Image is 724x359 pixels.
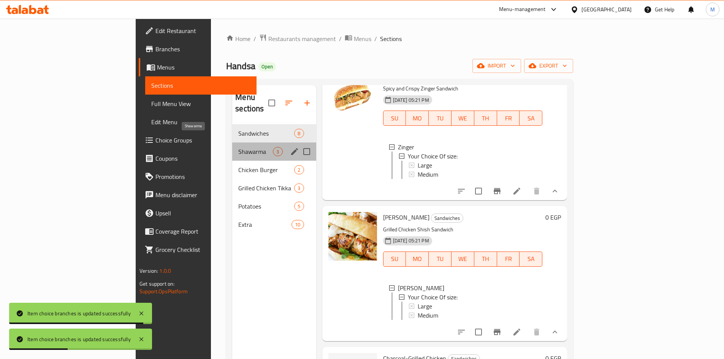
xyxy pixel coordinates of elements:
span: Promotions [155,172,250,181]
a: Edit Restaurant [139,22,257,40]
p: Grilled Chicken Shish Sandwich [383,225,543,234]
button: Branch-specific-item [488,323,506,341]
li: / [374,34,377,43]
span: [DATE] 05:21 PM [390,96,432,104]
a: Promotions [139,168,257,186]
a: Branches [139,40,257,58]
span: Menus [157,63,250,72]
span: Large [418,302,432,311]
span: 1.0.0 [159,266,171,276]
span: export [530,61,567,71]
span: Medium [418,311,438,320]
span: M [710,5,715,14]
div: Extra [238,220,292,229]
nav: breadcrumb [226,34,573,44]
div: Item choice branches is updated successfully [27,335,131,343]
div: items [294,183,304,193]
div: Shawarma3edit [232,142,316,161]
div: items [294,129,304,138]
span: WE [455,253,471,264]
button: import [472,59,521,73]
button: SU [383,251,406,267]
a: Edit Menu [145,113,257,131]
span: SA [523,253,539,264]
h6: 0 EGP [545,212,561,223]
span: Branches [155,44,250,54]
span: Chicken Burger [238,165,294,174]
button: edit [289,146,300,157]
span: Sandwiches [431,214,463,223]
div: items [294,165,304,174]
a: Menus [345,34,371,44]
a: Coverage Report [139,222,257,240]
button: SU [383,111,406,126]
div: Open [258,62,276,71]
span: Upsell [155,209,250,218]
a: Edit menu item [512,327,521,337]
span: Coverage Report [155,227,250,236]
li: / [339,34,342,43]
span: Zinger [398,142,414,152]
span: Grocery Checklist [155,245,250,254]
button: MO [406,111,429,126]
a: Full Menu View [145,95,257,113]
div: Sandwiches8 [232,124,316,142]
span: MO [409,113,426,124]
span: Edit Restaurant [155,26,250,35]
button: TU [429,251,452,267]
button: WE [452,111,474,126]
div: Sandwiches [238,129,294,138]
span: Grilled Chicken Tikka [238,183,294,193]
span: Version: [139,266,158,276]
span: 3 [273,148,282,155]
span: Menu disclaimer [155,190,250,199]
div: Potatoes5 [232,197,316,215]
button: MO [406,251,429,267]
span: Restaurants management [268,34,336,43]
div: Extra10 [232,215,316,234]
span: Sections [151,81,250,90]
svg: Show Choices [550,327,559,337]
p: Spicy and Crispy Zinger Sandwich [383,84,543,93]
span: Sections [380,34,402,43]
button: SA [520,111,542,126]
span: 3 [295,185,303,192]
span: TU [432,113,448,124]
button: FR [497,251,520,267]
a: Menus [139,58,257,76]
span: import [478,61,515,71]
button: TH [474,251,497,267]
span: 10 [292,221,303,228]
a: Grocery Checklist [139,240,257,259]
button: SA [520,251,542,267]
div: [GEOGRAPHIC_DATA] [581,5,632,14]
span: Open [258,63,276,70]
a: Coupons [139,149,257,168]
span: [PERSON_NAME] [383,212,429,223]
svg: Show Choices [550,187,559,196]
span: Potatoes [238,202,294,211]
a: Upsell [139,204,257,222]
span: TH [477,253,494,264]
span: Medium [418,170,438,179]
a: Restaurants management [259,34,336,44]
span: Menus [354,34,371,43]
div: items [294,202,304,211]
span: Large [418,161,432,170]
nav: Menu sections [232,121,316,237]
div: Item choice branches is updated successfully [27,309,131,318]
button: Branch-specific-item [488,182,506,200]
button: delete [528,182,546,200]
span: Sort sections [280,94,298,112]
span: 2 [295,166,303,174]
div: items [292,220,304,229]
div: Chicken Burger2 [232,161,316,179]
span: FR [500,253,517,264]
span: 8 [295,130,303,137]
button: show more [546,182,564,200]
a: Sections [145,76,257,95]
img: Shish Tawook [328,212,377,261]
